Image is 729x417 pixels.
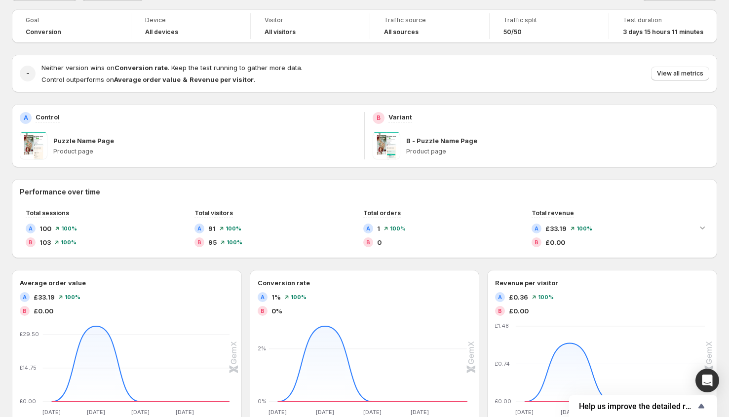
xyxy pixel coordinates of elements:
[291,294,307,300] span: 100 %
[61,226,77,231] span: 100 %
[20,278,86,288] h3: Average order value
[53,136,114,146] p: Puzzle Name Page
[190,76,254,83] strong: Revenue per visitor
[145,28,178,36] h4: All devices
[657,70,703,77] span: View all metrics
[65,294,80,300] span: 100 %
[532,209,574,217] span: Total revenue
[269,409,287,416] text: [DATE]
[197,226,201,231] h2: A
[509,306,529,316] span: £0.00
[26,15,117,37] a: GoalConversion
[258,278,310,288] h3: Conversion rate
[516,409,534,416] text: [DATE]
[623,28,703,36] span: 3 days 15 hours 11 minutes
[271,292,281,302] span: 1%
[390,226,406,231] span: 100 %
[29,226,33,231] h2: A
[498,308,502,314] h2: B
[545,237,565,247] span: £0.00
[623,15,703,37] a: Test duration3 days 15 hours 11 minutes
[377,237,382,247] span: 0
[20,132,47,159] img: Puzzle Name Page
[145,16,236,24] span: Device
[183,76,188,83] strong: &
[623,16,703,24] span: Test duration
[227,239,242,245] span: 100 %
[26,69,30,78] h2: -
[695,221,709,234] button: Expand chart
[53,148,356,155] p: Product page
[316,409,334,416] text: [DATE]
[406,148,709,155] p: Product page
[366,226,370,231] h2: A
[366,239,370,245] h2: B
[61,239,77,245] span: 100 %
[24,114,28,122] h2: A
[34,306,53,316] span: £0.00
[388,112,412,122] p: Variant
[87,409,105,416] text: [DATE]
[42,409,61,416] text: [DATE]
[535,226,538,231] h2: A
[535,239,538,245] h2: B
[20,187,709,197] h2: Performance over time
[503,28,522,36] span: 50/50
[258,398,267,405] text: 0%
[39,237,51,247] span: 103
[41,76,255,83] span: Control outperforms on .
[36,112,60,122] p: Control
[115,64,168,72] strong: Conversion rate
[377,114,381,122] h2: B
[411,409,429,416] text: [DATE]
[538,294,554,300] span: 100 %
[384,28,419,36] h4: All sources
[576,226,592,231] span: 100 %
[384,16,475,24] span: Traffic source
[41,64,303,72] span: Neither version wins on . Keep the test running to gather more data.
[503,16,595,24] span: Traffic split
[258,345,266,352] text: 2%
[384,15,475,37] a: Traffic sourceAll sources
[208,224,216,233] span: 91
[377,224,380,233] span: 1
[26,28,61,36] span: Conversion
[114,76,181,83] strong: Average order value
[579,402,695,411] span: Help us improve the detailed report for A/B campaigns
[34,292,55,302] span: £33.19
[406,136,477,146] p: B - Puzzle Name Page
[20,331,39,338] text: £29.50
[495,278,558,288] h3: Revenue per visitor
[23,308,27,314] h2: B
[695,369,719,392] div: Open Intercom Messenger
[363,209,401,217] span: Total orders
[265,28,296,36] h4: All visitors
[194,209,233,217] span: Total visitors
[561,409,579,416] text: [DATE]
[176,409,194,416] text: [DATE]
[495,360,510,367] text: £0.74
[26,16,117,24] span: Goal
[39,224,51,233] span: 100
[261,308,265,314] h2: B
[29,239,33,245] h2: B
[20,398,36,405] text: £0.00
[363,409,382,416] text: [DATE]
[651,67,709,80] button: View all metrics
[495,322,509,329] text: £1.48
[509,292,528,302] span: £0.36
[20,364,37,371] text: £14.75
[145,15,236,37] a: DeviceAll devices
[498,294,502,300] h2: A
[26,209,69,217] span: Total sessions
[265,15,356,37] a: VisitorAll visitors
[226,226,241,231] span: 100 %
[208,237,217,247] span: 95
[579,400,707,412] button: Show survey - Help us improve the detailed report for A/B campaigns
[23,294,27,300] h2: A
[261,294,265,300] h2: A
[265,16,356,24] span: Visitor
[545,224,567,233] span: £33.19
[503,15,595,37] a: Traffic split50/50
[197,239,201,245] h2: B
